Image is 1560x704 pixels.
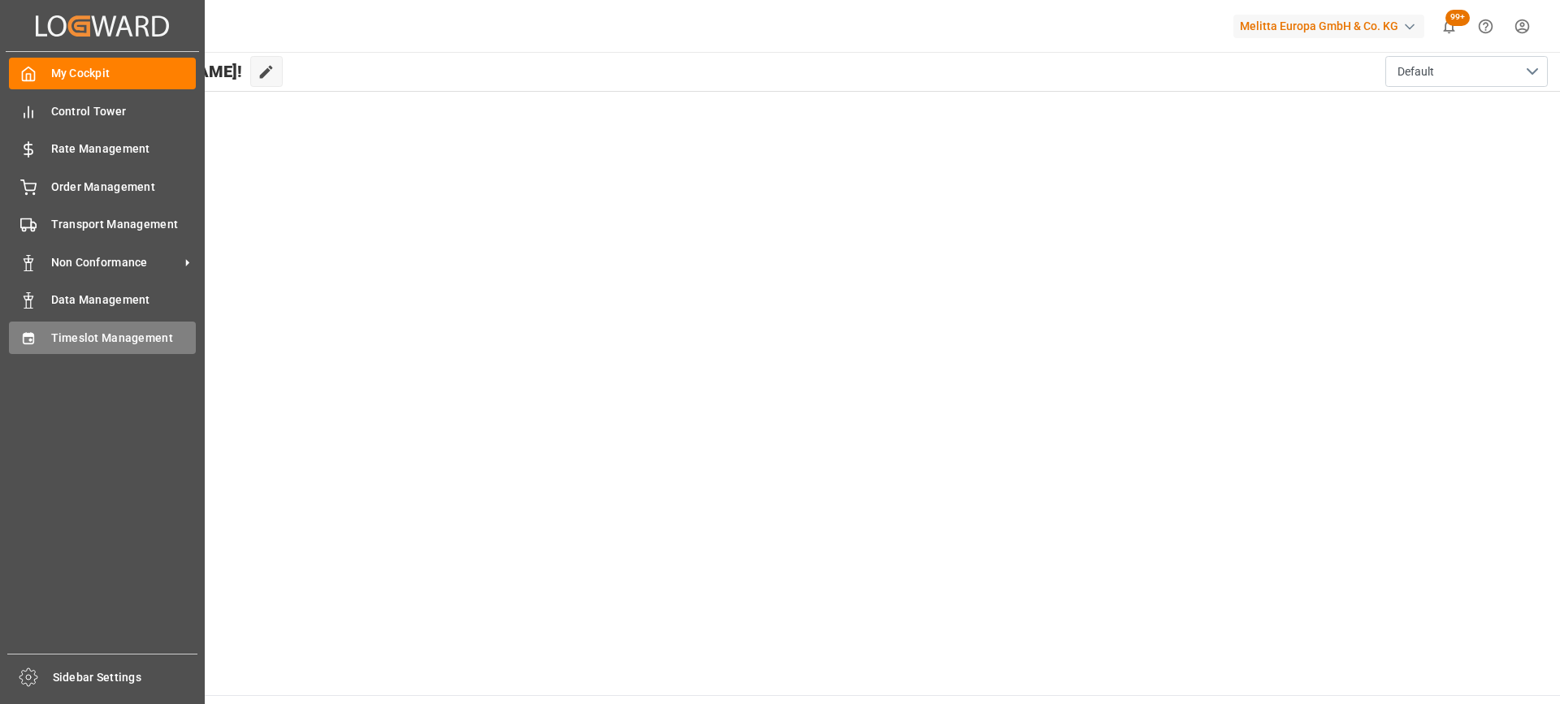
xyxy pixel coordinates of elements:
button: Melitta Europa GmbH & Co. KG [1233,11,1431,41]
span: Control Tower [51,103,197,120]
span: 99+ [1445,10,1470,26]
span: Timeslot Management [51,330,197,347]
a: My Cockpit [9,58,196,89]
a: Rate Management [9,133,196,165]
span: Hello [PERSON_NAME]! [67,56,242,87]
span: Rate Management [51,140,197,158]
span: My Cockpit [51,65,197,82]
button: Help Center [1467,8,1504,45]
span: Sidebar Settings [53,669,198,686]
div: Melitta Europa GmbH & Co. KG [1233,15,1424,38]
span: Data Management [51,292,197,309]
a: Order Management [9,171,196,202]
a: Timeslot Management [9,322,196,353]
span: Default [1397,63,1434,80]
a: Data Management [9,284,196,316]
span: Order Management [51,179,197,196]
button: open menu [1385,56,1548,87]
a: Control Tower [9,95,196,127]
span: Transport Management [51,216,197,233]
span: Non Conformance [51,254,180,271]
button: show 100 new notifications [1431,8,1467,45]
a: Transport Management [9,209,196,240]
